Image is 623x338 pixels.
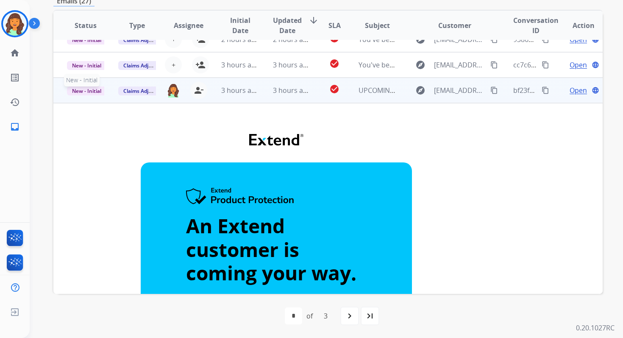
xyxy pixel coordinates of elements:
mat-icon: language [592,87,599,94]
mat-icon: content_copy [542,87,549,94]
th: Action [551,11,603,40]
span: Customer [438,20,471,31]
span: [EMAIL_ADDRESS][DOMAIN_NAME] [434,60,486,70]
mat-icon: content_copy [542,61,549,69]
span: An Extend customer is coming your way. [186,212,356,285]
mat-icon: inbox [10,122,20,132]
mat-icon: last_page [365,311,375,321]
span: Open [570,60,587,70]
span: [EMAIL_ADDRESS][DOMAIN_NAME] [434,85,486,95]
img: avatar [3,12,27,36]
mat-icon: explore [415,85,426,95]
span: Initial Date [221,15,259,36]
span: 3 hours ago [273,60,311,70]
mat-icon: check_circle [329,84,339,94]
mat-icon: person_add [195,60,206,70]
span: Subject [365,20,390,31]
span: SLA [328,20,341,31]
mat-icon: content_copy [490,87,498,94]
mat-icon: history [10,97,20,107]
span: You've been assigned a new service order: f5cbba81-8378-411c-bc95-676de73720f4 [359,60,623,70]
div: of [306,311,313,321]
mat-icon: person_remove [194,85,204,95]
span: Updated Date [273,15,302,36]
img: agent-avatar [167,83,180,98]
span: 3 hours ago [221,86,259,95]
span: New - Initial [67,61,106,70]
span: New - Initial [67,87,106,95]
span: 3 hours ago [221,60,259,70]
span: Assignee [174,20,203,31]
span: Open [570,85,587,95]
button: + [165,56,182,73]
mat-icon: list_alt [10,73,20,83]
mat-icon: content_copy [490,61,498,69]
span: Claims Adjudication [118,61,176,70]
span: Conversation ID [513,15,559,36]
mat-icon: language [592,61,599,69]
span: Type [129,20,145,31]
span: 3 hours ago [273,86,311,95]
mat-icon: explore [415,60,426,70]
img: Extend Logo [249,134,303,145]
mat-icon: navigate_next [345,311,355,321]
mat-icon: check_circle [329,59,339,69]
div: 3 [317,307,334,324]
span: UPCOMING REPAIR: Extend Customer [359,86,478,95]
span: New - Initial [64,74,100,87]
mat-icon: arrow_downward [309,15,319,25]
span: Claims Adjudication [118,87,176,95]
span: Status [75,20,97,31]
p: 0.20.1027RC [576,323,615,333]
span: + [172,60,175,70]
mat-icon: home [10,48,20,58]
img: Extend Product Protection [186,188,295,206]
